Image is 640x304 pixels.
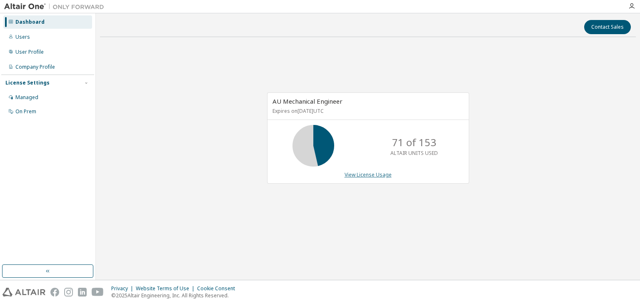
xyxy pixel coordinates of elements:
div: On Prem [15,108,36,115]
div: Managed [15,94,38,101]
span: AU Mechanical Engineer [272,97,342,105]
img: altair_logo.svg [2,288,45,297]
div: License Settings [5,80,50,86]
div: Website Terms of Use [136,285,197,292]
p: © 2025 Altair Engineering, Inc. All Rights Reserved. [111,292,240,299]
a: View License Usage [345,171,392,178]
div: Cookie Consent [197,285,240,292]
p: 71 of 153 [392,135,436,150]
p: ALTAIR UNITS USED [390,150,438,157]
div: Dashboard [15,19,45,25]
img: linkedin.svg [78,288,87,297]
div: Users [15,34,30,40]
img: youtube.svg [92,288,104,297]
div: Company Profile [15,64,55,70]
img: Altair One [4,2,108,11]
button: Contact Sales [584,20,631,34]
div: Privacy [111,285,136,292]
p: Expires on [DATE] UTC [272,107,462,115]
img: facebook.svg [50,288,59,297]
div: User Profile [15,49,44,55]
img: instagram.svg [64,288,73,297]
